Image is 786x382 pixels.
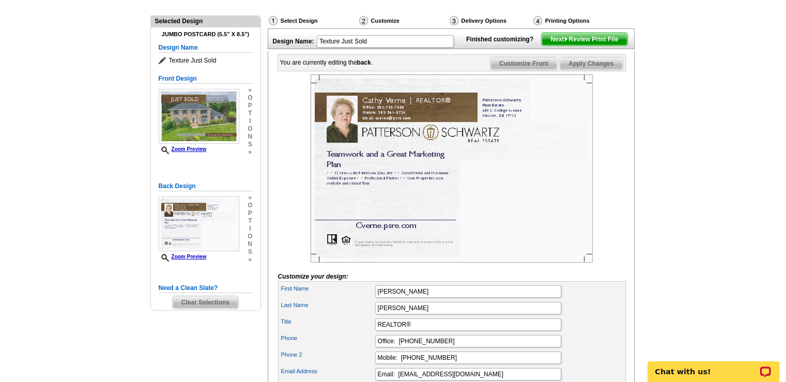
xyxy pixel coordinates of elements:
[248,141,252,148] span: s
[159,31,253,38] h4: Jumbo Postcard (5.5" x 8.5")
[248,117,252,125] span: i
[248,194,252,202] span: »
[248,240,252,248] span: n
[490,57,557,70] span: Customize Front
[450,16,458,25] img: Delivery Options
[280,58,373,67] div: You are currently editing the .
[273,38,314,45] strong: Design Name:
[268,16,358,28] div: Select Design
[159,55,253,66] span: Texture Just Sold
[159,181,253,191] h5: Back Design
[248,209,252,217] span: p
[311,74,593,263] img: Z18891655_00001_2.jpg
[248,248,252,256] span: s
[248,110,252,117] span: t
[159,196,239,251] img: Z18891655_00001_2.jpg
[278,273,348,280] i: Customize your design:
[248,125,252,133] span: o
[281,350,374,359] label: Phone 2
[248,94,252,102] span: o
[281,367,374,376] label: Email Address
[248,102,252,110] span: p
[281,317,374,326] label: Title
[281,301,374,310] label: Last Name
[560,57,622,70] span: Apply Changes
[358,16,449,28] div: Customize
[466,36,540,43] strong: Finished customizing?
[248,225,252,233] span: i
[248,133,252,141] span: n
[564,37,568,41] img: button-next-arrow-white.png
[248,233,252,240] span: o
[248,256,252,264] span: »
[159,74,253,84] h5: Front Design
[248,202,252,209] span: o
[281,284,374,293] label: First Name
[248,148,252,156] span: »
[269,16,278,25] img: Select Design
[159,146,207,152] a: Zoom Preview
[542,33,627,45] span: Next Review Print File
[159,283,253,293] h5: Need a Clean Slate?
[281,334,374,343] label: Phone
[248,217,252,225] span: t
[151,16,260,26] div: Selected Design
[159,89,239,144] img: Z18891655_00001_1.jpg
[173,296,238,309] span: Clear Selections
[159,43,253,53] h5: Design Name
[159,254,207,259] a: Zoom Preview
[641,349,786,382] iframe: LiveChat chat widget
[449,16,532,26] div: Delivery Options
[359,16,368,25] img: Customize
[357,59,371,66] b: back
[533,16,542,25] img: Printing Options & Summary
[532,16,624,26] div: Printing Options
[248,86,252,94] span: »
